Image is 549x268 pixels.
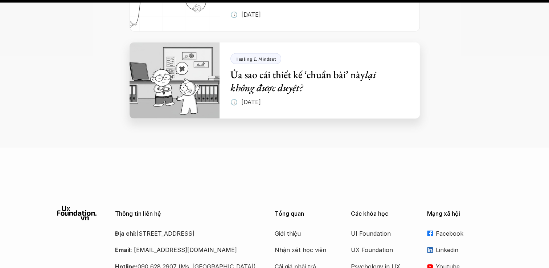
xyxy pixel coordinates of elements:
a: UI Foundation [351,228,409,239]
p: Thông tin liên hệ [115,210,257,217]
strong: Email: [115,246,132,253]
p: Các khóa học [351,210,416,217]
a: Nhận xét học viên [275,244,333,255]
p: 🕔 [DATE] [230,96,261,107]
a: Giới thiệu [275,228,333,239]
p: [STREET_ADDRESS] [115,228,257,239]
a: [EMAIL_ADDRESS][DOMAIN_NAME] [134,246,237,253]
a: Facebook [427,228,492,239]
p: Tổng quan [275,210,340,217]
a: Healing & MindsetỦa sao cái thiết kế ‘chuẩn bài’ nàylại không được duyệt?🕔 [DATE] [130,42,420,118]
p: Healing & Mindset [235,56,276,61]
p: Facebook [436,228,492,239]
p: 🕔 [DATE] [230,9,261,20]
em: lại không được duyệt? [230,68,378,94]
p: Mạng xã hội [427,210,492,217]
p: Linkedin [436,244,492,255]
h5: Ủa sao cái thiết kế ‘chuẩn bài’ này [230,68,398,94]
a: Linkedin [427,244,492,255]
a: UX Foundation [351,244,409,255]
strong: Địa chỉ: [115,230,136,237]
